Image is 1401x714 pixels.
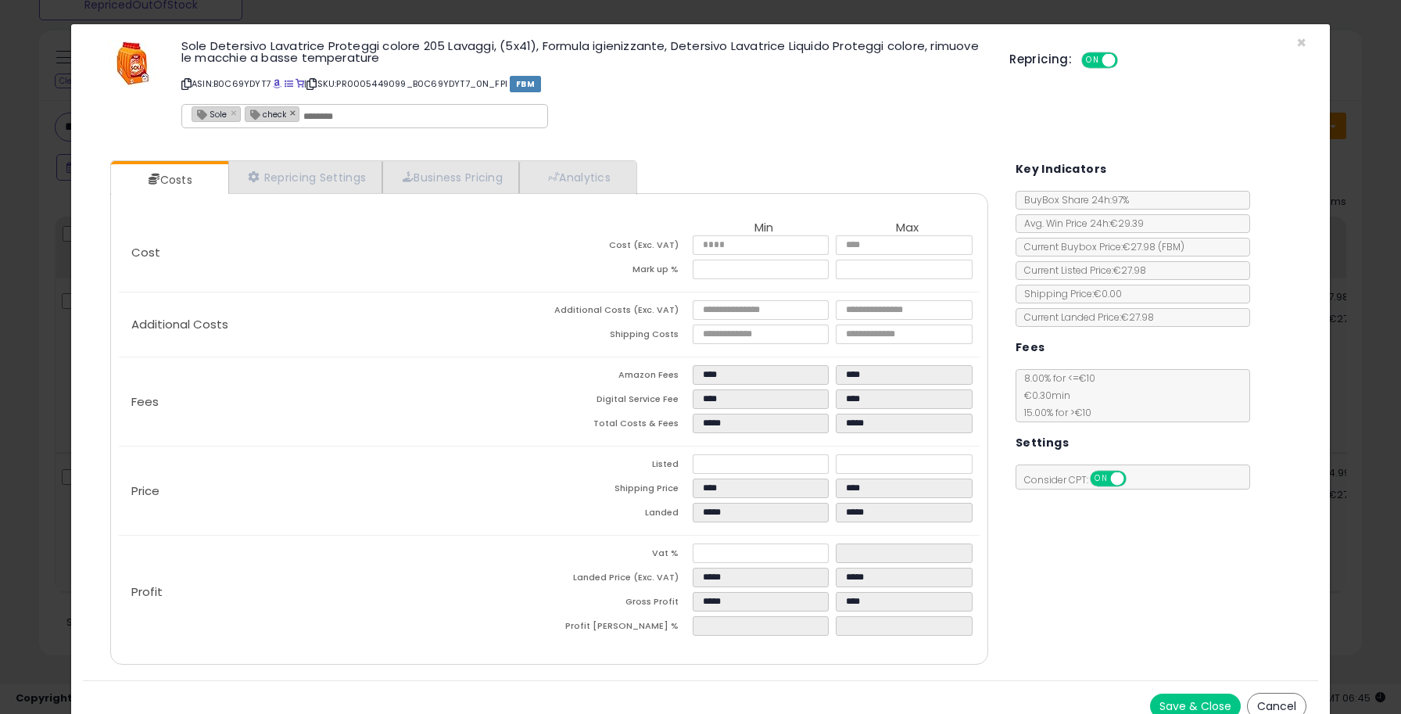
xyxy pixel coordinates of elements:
td: Gross Profit [549,592,693,616]
td: Landed [549,503,693,527]
a: Costs [111,164,227,196]
span: 8.00 % for <= €10 [1016,371,1095,419]
td: Mark up % [549,260,693,284]
a: × [231,106,240,120]
td: Profit [PERSON_NAME] % [549,616,693,640]
p: ASIN: B0C69YDYT7 | SKU: PR0005449099_B0C69YDYT7_0N_FPI [181,71,986,96]
p: Cost [119,246,550,259]
h5: Settings [1016,433,1069,453]
a: × [290,106,299,120]
a: Repricing Settings [228,161,383,193]
span: BuyBox Share 24h: 97% [1016,193,1129,206]
a: BuyBox page [273,77,281,90]
span: OFF [1116,54,1141,67]
p: Profit [119,586,550,598]
span: Avg. Win Price 24h: €29.39 [1016,217,1144,230]
th: Max [836,221,980,235]
h3: Sole Detersivo Lavatrice Proteggi colore 205 Lavaggi, (5x41), Formula igienizzante, Detersivo Lav... [181,40,986,63]
span: Consider CPT: [1016,473,1147,486]
span: FBM [510,76,541,92]
span: ON [1091,472,1111,486]
span: Sole [192,107,227,120]
span: check [245,107,286,120]
span: ON [1083,54,1102,67]
p: Additional Costs [119,318,550,331]
td: Additional Costs (Exc. VAT) [549,300,693,325]
span: OFF [1123,472,1148,486]
h5: Key Indicators [1016,160,1107,179]
p: Price [119,485,550,497]
img: 41bIwRdJv6L._SL60_.jpg [109,40,156,87]
h5: Fees [1016,338,1045,357]
span: Shipping Price: €0.00 [1016,287,1122,300]
span: €27.98 [1123,240,1184,253]
span: Current Landed Price: €27.98 [1016,310,1154,324]
a: Analytics [519,161,635,193]
h5: Repricing: [1009,53,1072,66]
p: Fees [119,396,550,408]
td: Landed Price (Exc. VAT) [549,568,693,592]
span: Current Buybox Price: [1016,240,1184,253]
a: Your listing only [296,77,304,90]
a: All offer listings [285,77,293,90]
td: Listed [549,454,693,479]
td: Cost (Exc. VAT) [549,235,693,260]
td: Digital Service Fee [549,389,693,414]
span: 15.00 % for > €10 [1016,406,1091,419]
td: Shipping Price [549,479,693,503]
th: Min [693,221,837,235]
span: Current Listed Price: €27.98 [1016,264,1146,277]
td: Vat % [549,544,693,568]
td: Total Costs & Fees [549,414,693,438]
a: Business Pricing [382,161,519,193]
span: ( FBM ) [1158,240,1184,253]
td: Amazon Fees [549,365,693,389]
span: × [1296,31,1306,54]
span: €0.30 min [1016,389,1070,402]
td: Shipping Costs [549,325,693,349]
